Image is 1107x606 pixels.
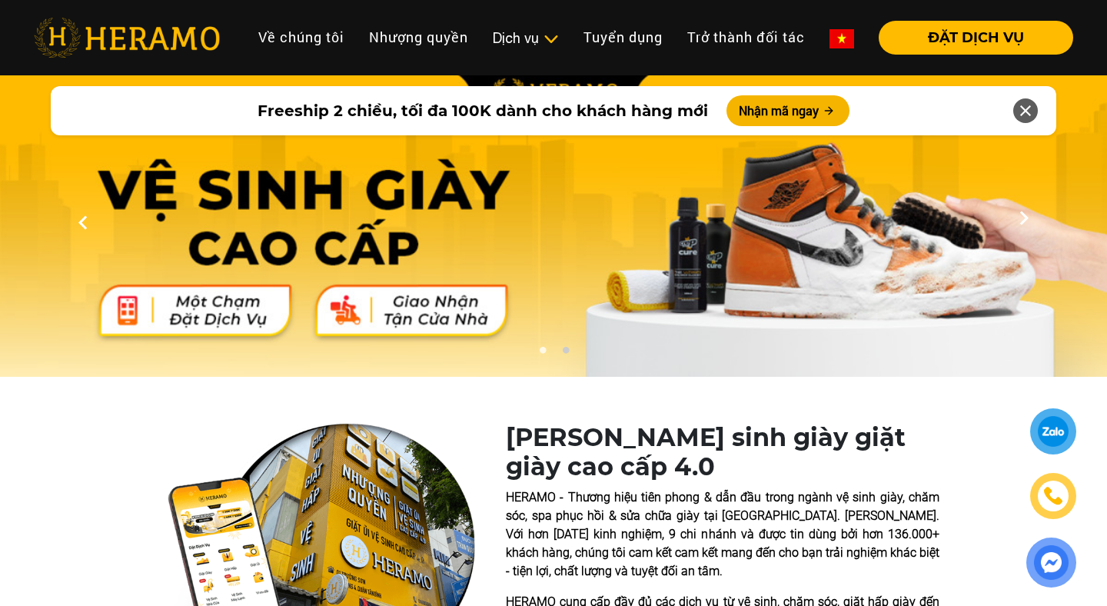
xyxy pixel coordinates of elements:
a: phone-icon [1032,475,1074,517]
img: vn-flag.png [829,29,854,48]
button: Nhận mã ngay [726,95,849,126]
button: 1 [534,346,550,361]
button: 2 [557,346,573,361]
a: Về chúng tôi [246,21,357,54]
div: Dịch vụ [493,28,559,48]
img: heramo-logo.png [34,18,220,58]
img: subToggleIcon [543,32,559,47]
a: Nhượng quyền [357,21,480,54]
a: Tuyển dụng [571,21,675,54]
button: ĐẶT DỊCH VỤ [879,21,1073,55]
h1: [PERSON_NAME] sinh giày giặt giày cao cấp 4.0 [506,423,939,482]
span: Freeship 2 chiều, tối đa 100K dành cho khách hàng mới [258,99,708,122]
a: Trở thành đối tác [675,21,817,54]
img: phone-icon [1042,485,1064,507]
a: ĐẶT DỊCH VỤ [866,31,1073,45]
p: HERAMO - Thương hiệu tiên phong & dẫn đầu trong ngành vệ sinh giày, chăm sóc, spa phục hồi & sửa ... [506,488,939,581]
